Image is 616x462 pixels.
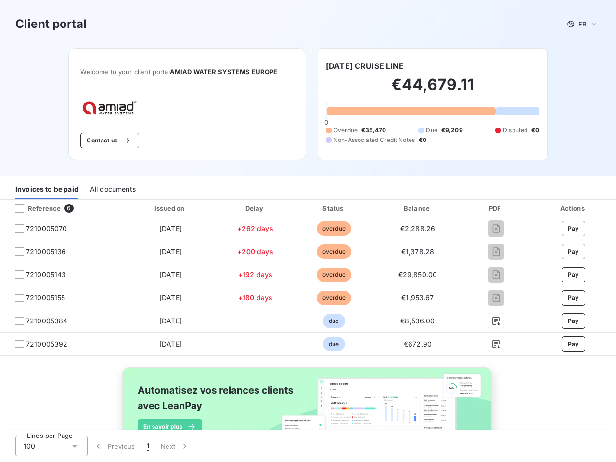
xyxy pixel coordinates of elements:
h2: €44,679.11 [326,75,539,104]
div: Status [296,204,372,213]
span: €0 [419,136,426,144]
button: Pay [562,221,585,236]
span: 0 [324,118,328,126]
span: €35,470 [361,126,386,135]
span: FR [578,20,586,28]
span: €672.90 [404,340,432,348]
button: Pay [562,290,585,306]
button: Next [155,436,195,456]
span: overdue [317,268,351,282]
span: 7210005155 [26,293,65,303]
span: due [323,337,345,351]
span: 7210005392 [26,339,68,349]
span: +262 days [237,224,273,232]
span: [DATE] [159,317,182,325]
span: 100 [24,441,35,451]
span: +192 days [238,270,272,279]
span: €2,288.26 [400,224,435,232]
span: €1,953.67 [401,294,434,302]
span: 7210005384 [26,316,68,326]
img: Company logo [80,99,142,117]
span: overdue [317,291,351,305]
span: overdue [317,244,351,259]
span: overdue [317,221,351,236]
span: [DATE] [159,224,182,232]
span: [DATE] [159,294,182,302]
span: due [323,314,345,328]
span: 1 [147,441,149,451]
span: €9,209 [441,126,463,135]
span: +180 days [238,294,272,302]
span: €29,850.00 [398,270,437,279]
span: Disputed [503,126,527,135]
div: Reference [8,204,61,213]
span: €1,378.28 [401,247,434,256]
button: Contact us [80,133,139,148]
span: 7210005070 [26,224,67,233]
span: €8,536.00 [400,317,435,325]
div: Delay [219,204,292,213]
div: Invoices to be paid [15,179,78,199]
span: +200 days [237,247,273,256]
div: Balance [376,204,459,213]
button: Pay [562,244,585,259]
h3: Client portal [15,15,87,33]
span: AMIAD WATER SYSTEMS EUROPE [170,68,278,76]
span: Non-Associated Credit Notes [334,136,415,144]
span: [DATE] [159,247,182,256]
span: [DATE] [159,270,182,279]
span: Overdue [334,126,358,135]
span: 7210005143 [26,270,66,280]
button: 1 [141,436,155,456]
span: Welcome to your client portal [80,68,294,76]
div: Actions [532,204,614,213]
button: Pay [562,313,585,329]
div: PDF [463,204,529,213]
button: Pay [562,267,585,282]
span: [DATE] [159,340,182,348]
span: 7210005136 [26,247,66,257]
div: All documents [90,179,136,199]
span: €0 [531,126,539,135]
button: Previous [88,436,141,456]
div: Issued on [126,204,215,213]
span: 6 [64,204,73,213]
h6: [DATE] CRUISE LINE [326,60,404,72]
button: Pay [562,336,585,352]
span: Due [426,126,437,135]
